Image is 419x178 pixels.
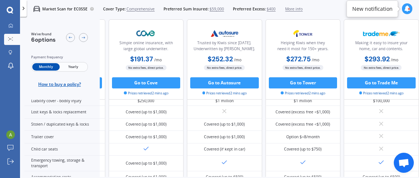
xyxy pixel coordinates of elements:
[124,91,168,96] span: Prices retrieved 2 mins ago
[204,146,245,152] div: Covered (if kept in car)
[164,6,209,12] span: Preferred Sum Insured:
[204,65,245,70] span: No extra fees, direct price.
[33,6,40,12] img: car.f15378c7a67c060ca3f3.svg
[126,134,166,140] div: Covered (up to $1,000)
[42,6,88,12] p: Market Scan for EC0S5E
[192,40,257,54] div: Trusted by Kiwis since [DATE]. Underwritten by [PERSON_NAME].
[284,146,321,152] div: Covered (up to $750)
[349,40,414,54] div: Making it easy to insure your home, car and contents.
[267,6,276,12] span: $400
[206,26,243,40] img: Autosure.webp
[361,65,402,70] span: No extra fees, direct price.
[276,109,330,115] div: Covered (excess free <$1,000)
[128,26,164,40] img: Cove.webp
[24,106,100,119] div: Lost keys & locks replacement
[312,57,319,62] span: / mo
[204,122,245,127] div: Covered (up to $1,000)
[233,6,266,12] span: Preferred Excess:
[284,26,321,40] img: Tower.webp
[294,98,312,104] div: $1 million
[126,122,166,127] div: Covered (up to $1,000)
[31,32,56,37] span: We've found
[112,77,181,88] button: Go to Cove
[394,153,414,173] div: Open chat
[286,55,311,64] b: $272.75
[31,36,56,43] span: 6 options
[31,54,88,60] div: Payment frequency
[126,161,166,166] div: Covered (up to $1,000)
[126,65,166,70] span: No extra fees, direct price.
[234,57,241,62] span: / mo
[24,131,100,143] div: Trailer cover
[270,40,336,54] div: Helping Kiwis when they need it most for 150+ years.
[32,63,59,71] span: Monthly
[363,26,400,40] img: Trademe.webp
[391,57,398,62] span: / mo
[204,134,245,140] div: Covered (up to $1,000)
[38,81,81,87] span: How to buy a policy?
[359,91,404,96] span: Prices retrieved 2 mins ago
[60,63,87,71] span: Yearly
[286,134,320,140] div: Option $<8/month
[364,55,390,64] b: $293.92
[24,156,100,171] div: Emergency towing, storage & transport
[208,55,233,64] b: $252.32
[352,5,393,13] div: New notification
[24,143,100,156] div: Child car seats
[283,65,323,70] span: No extra fees, direct price.
[24,119,100,131] div: Stolen / duplicated keys & locks
[126,6,155,12] span: Comprehensive
[281,91,325,96] span: Prices retrieved 2 mins ago
[269,77,337,88] button: Go to Tower
[130,55,153,64] b: $191.37
[113,40,179,54] div: Simple online insurance, with large global underwriter.
[276,122,330,127] div: Covered (excess free <$1,000)
[126,109,166,115] div: Covered (up to $1,000)
[209,6,224,12] span: $59,000
[138,98,154,104] div: $250,000
[285,6,303,12] span: More info
[6,130,15,139] img: ACg8ocKQ_B3NawFNTJkGEsh9dCiJ5IeXyaLTu9kb02Drt4ya5AuFgw=s96-c
[373,98,390,104] div: $100,000
[202,91,247,96] span: Prices retrieved 2 mins ago
[103,6,126,12] span: Cover Type:
[347,77,416,88] button: Go to Trade Me
[24,96,100,106] div: Liability cover - bodily injury
[215,98,234,104] div: $1 million
[154,57,162,62] span: / mo
[190,77,259,88] button: Go to Autosure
